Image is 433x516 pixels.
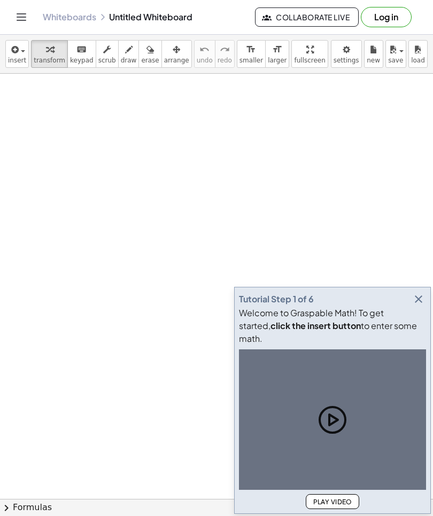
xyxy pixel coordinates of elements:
[161,40,192,68] button: arrange
[313,498,352,506] span: Play Video
[255,7,359,27] button: Collaborate Live
[8,57,26,64] span: insert
[291,40,328,68] button: fullscreen
[164,57,189,64] span: arrange
[361,7,412,27] button: Log in
[194,40,215,68] button: undoundo
[272,43,282,56] i: format_size
[215,40,235,68] button: redoredo
[141,57,159,64] span: erase
[239,307,426,345] div: Welcome to Graspable Math! To get started, to enter some math.
[246,43,256,56] i: format_size
[5,40,29,68] button: insert
[13,9,30,26] button: Toggle navigation
[76,43,87,56] i: keyboard
[121,57,137,64] span: draw
[411,57,425,64] span: load
[237,40,266,68] button: format_sizesmaller
[96,40,119,68] button: scrub
[306,494,359,509] button: Play Video
[197,57,213,64] span: undo
[31,40,68,68] button: transform
[265,40,289,68] button: format_sizelarger
[334,57,359,64] span: settings
[138,40,161,68] button: erase
[239,57,263,64] span: smaller
[270,320,361,331] b: click the insert button
[43,12,96,22] a: Whiteboards
[364,40,383,68] button: new
[34,57,65,64] span: transform
[331,40,362,68] button: settings
[199,43,210,56] i: undo
[118,40,140,68] button: draw
[268,57,287,64] span: larger
[294,57,325,64] span: fullscreen
[67,40,96,68] button: keyboardkeypad
[408,40,428,68] button: load
[98,57,116,64] span: scrub
[239,293,314,306] div: Tutorial Step 1 of 6
[388,57,403,64] span: save
[220,43,230,56] i: redo
[264,12,350,22] span: Collaborate Live
[70,57,94,64] span: keypad
[367,57,380,64] span: new
[385,40,406,68] button: save
[218,57,232,64] span: redo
